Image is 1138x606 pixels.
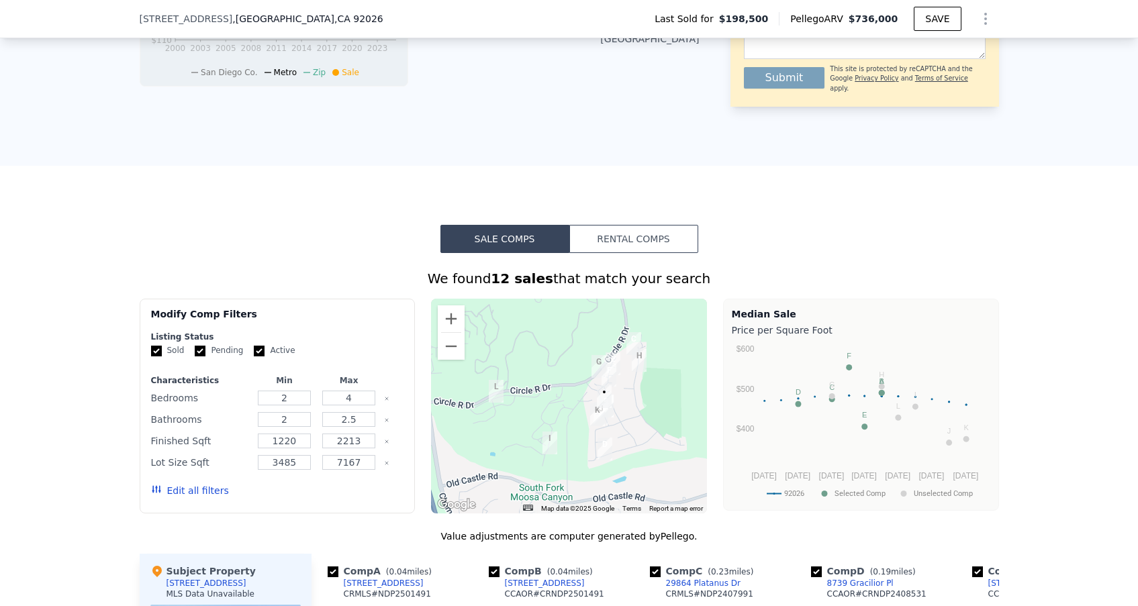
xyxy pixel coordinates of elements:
[342,44,363,53] tspan: 2020
[849,13,898,24] span: $736,000
[167,578,246,589] div: [STREET_ADDRESS]
[151,484,229,497] button: Edit all filters
[711,567,729,576] span: 0.23
[389,567,408,576] span: 0.04
[879,370,884,378] text: H
[489,380,504,403] div: 8615 Circle R Course Ln
[649,505,703,512] a: Report a map error
[666,578,741,589] div: 29864 Platanus Dr
[342,68,359,77] span: Sale
[988,578,1068,589] div: [STREET_ADDRESS]
[622,505,641,512] a: Terms (opens in new tab)
[328,578,424,589] a: [STREET_ADDRESS]
[650,578,741,589] a: 29864 Platanus Dr
[918,471,944,481] text: [DATE]
[594,402,608,425] div: 29720 Gracilior Dr
[542,567,598,576] span: ( miles)
[827,589,927,599] div: CCAOR # CRNDP2408531
[606,352,620,375] div: 29729 Canyon Way Ct
[542,432,557,454] div: 29607 Circle R Greens Dr
[151,307,404,332] div: Modify Comp Filters
[598,438,612,460] div: 8739 Gracilior Pl
[865,567,921,576] span: ( miles)
[988,589,1088,599] div: CCAOR # CRNDP2501373
[167,589,255,599] div: MLS Data Unavailable
[541,505,614,512] span: Map data ©2025 Google
[140,12,233,26] span: [STREET_ADDRESS]
[873,567,891,576] span: 0.19
[879,377,884,385] text: B
[862,411,867,419] text: E
[434,496,479,513] a: Open this area in Google Maps (opens a new window)
[151,389,250,407] div: Bedrooms
[489,564,598,578] div: Comp B
[489,578,585,589] a: [STREET_ADDRESS]
[972,5,999,32] button: Show Options
[666,589,753,599] div: CRMLS # NDP2407991
[550,567,568,576] span: 0.04
[215,44,236,53] tspan: 2005
[972,578,1068,589] a: [STREET_ADDRESS]
[915,74,968,82] a: Terms of Service
[896,402,900,410] text: L
[811,564,921,578] div: Comp D
[440,225,569,253] button: Sale Comps
[381,567,437,576] span: ( miles)
[751,471,777,481] text: [DATE]
[151,346,162,356] input: Sold
[151,345,185,356] label: Sold
[254,346,265,356] input: Active
[151,453,250,472] div: Lot Size Sqft
[855,74,898,82] a: Privacy Policy
[811,578,894,589] a: 8739 Gracilior Pl
[384,417,389,423] button: Clear
[344,578,424,589] div: [STREET_ADDRESS]
[150,564,256,578] div: Subject Property
[164,44,185,53] tspan: 2000
[505,578,585,589] div: [STREET_ADDRESS]
[434,496,479,513] img: Google
[151,36,172,45] tspan: $110
[328,564,437,578] div: Comp A
[384,460,389,466] button: Clear
[438,333,465,360] button: Zoom out
[829,383,835,391] text: C
[736,344,754,354] text: $600
[523,505,532,511] button: Keyboard shortcuts
[732,340,990,507] svg: A chart.
[953,471,978,481] text: [DATE]
[569,225,698,253] button: Rental Comps
[830,64,985,93] div: This site is protected by reCAPTCHA and the Google and apply.
[384,439,389,444] button: Clear
[240,44,261,53] tspan: 2008
[914,391,916,399] text: I
[316,44,337,53] tspan: 2017
[438,305,465,332] button: Zoom in
[736,425,754,434] text: $400
[914,7,961,31] button: SAVE
[201,68,257,77] span: San Diego Co.
[732,321,990,340] div: Price per Square Foot
[384,396,389,401] button: Clear
[195,345,243,356] label: Pending
[914,490,973,499] text: Unselected Comp
[254,345,295,356] label: Active
[254,375,314,386] div: Min
[847,352,851,360] text: F
[835,490,886,499] text: Selected Comp
[151,332,404,342] div: Listing Status
[784,490,804,499] text: 92026
[195,346,205,356] input: Pending
[140,269,999,288] div: We found that match your search
[626,332,641,355] div: 29864 Platanus Dr
[313,68,326,77] span: Zip
[972,564,1081,578] div: Comp E
[947,427,951,435] text: J
[597,385,612,408] div: 29747 Circle R Ct
[736,385,754,394] text: $500
[367,44,387,53] tspan: 2023
[827,578,894,589] div: 8739 Gracilior Pl
[655,12,719,26] span: Last Sold for
[963,423,969,432] text: K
